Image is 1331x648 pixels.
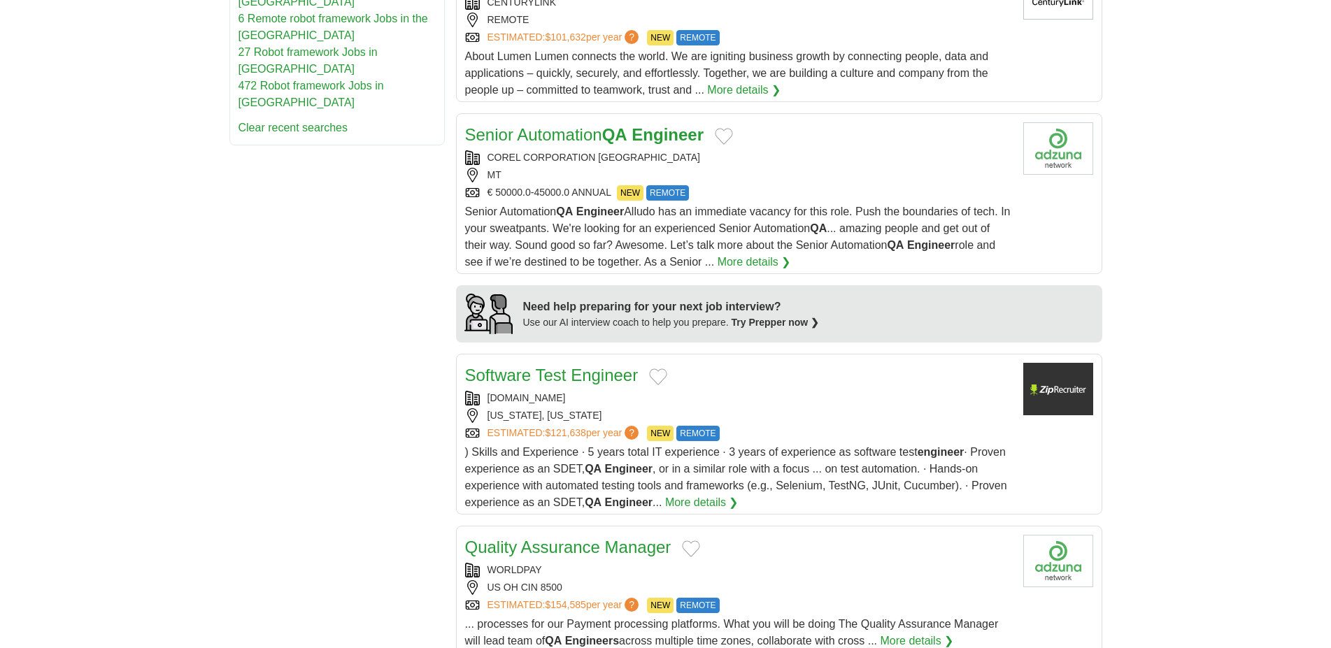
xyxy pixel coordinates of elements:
span: NEW [617,185,643,201]
a: Software Test Engineer [465,366,639,384]
span: NEW [647,426,674,441]
div: US OH CIN 8500 [465,580,1012,595]
span: ? [625,426,639,440]
div: [US_STATE], [US_STATE] [465,408,1012,423]
a: ESTIMATED:$121,638per year? [487,426,642,441]
span: $101,632 [545,31,585,43]
span: About Lumen Lumen connects the world. We are igniting business growth by connecting people, data ... [465,50,989,96]
div: Use our AI interview coach to help you prepare. [523,315,820,330]
button: Add to favorite jobs [715,128,733,145]
strong: Engineer [576,206,624,217]
a: 472 Robot framework Jobs in [GEOGRAPHIC_DATA] [239,80,384,108]
strong: QA [887,239,904,251]
span: ? [625,30,639,44]
span: $121,638 [545,427,585,438]
strong: QA [545,635,562,647]
div: Need help preparing for your next job interview? [523,298,820,315]
button: Add to favorite jobs [682,540,700,557]
strong: Engineers [565,635,619,647]
span: REMOTE [646,185,689,201]
span: Senior Automation Alludo has an immediate vacancy for this role. Push the boundaries of tech. In ... [465,206,1011,268]
div: MT [465,168,1012,182]
span: REMOTE [676,30,719,45]
span: NEW [647,30,674,45]
a: ESTIMATED:$154,585per year? [487,598,642,613]
strong: Engineer [605,496,653,508]
span: REMOTE [676,426,719,441]
a: More details ❯ [718,254,791,271]
span: ) Skills and Experience · 5 years total IT experience · 3 years of experience as software test · ... [465,446,1007,508]
strong: QA [810,222,827,234]
span: ? [625,598,639,612]
img: Company logo [1023,122,1093,175]
span: NEW [647,598,674,613]
a: Try Prepper now ❯ [732,317,820,328]
strong: QA [585,496,602,508]
a: Senior AutomationQA Engineer [465,125,704,144]
div: COREL CORPORATION [GEOGRAPHIC_DATA] [465,150,1012,165]
strong: QA [585,463,602,475]
strong: Engineer [632,125,704,144]
div: WORLDPAY [465,563,1012,577]
strong: Engineer [907,239,955,251]
div: REMOTE [465,13,1012,27]
a: 27 Robot framework Jobs in [GEOGRAPHIC_DATA] [239,46,378,75]
span: ... processes for our Payment processing platforms. What you will be doing The Quality Assurance ... [465,618,999,647]
a: Quality Assurance Manager [465,538,671,556]
img: Company logo [1023,363,1093,415]
span: REMOTE [676,598,719,613]
strong: engineer [918,446,965,458]
a: 6 Remote robot framework Jobs in the [GEOGRAPHIC_DATA] [239,13,428,41]
button: Add to favorite jobs [649,368,667,385]
strong: QA [602,125,627,144]
div: € 50000.0-45000.0 ANNUAL [465,185,1012,201]
strong: Engineer [605,463,653,475]
span: $154,585 [545,599,585,610]
img: Company logo [1023,535,1093,587]
a: More details ❯ [707,82,781,99]
a: More details ❯ [665,494,739,511]
div: [DOMAIN_NAME] [465,391,1012,405]
a: Clear recent searches [239,122,348,134]
strong: QA [556,206,573,217]
a: ESTIMATED:$101,632per year? [487,30,642,45]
